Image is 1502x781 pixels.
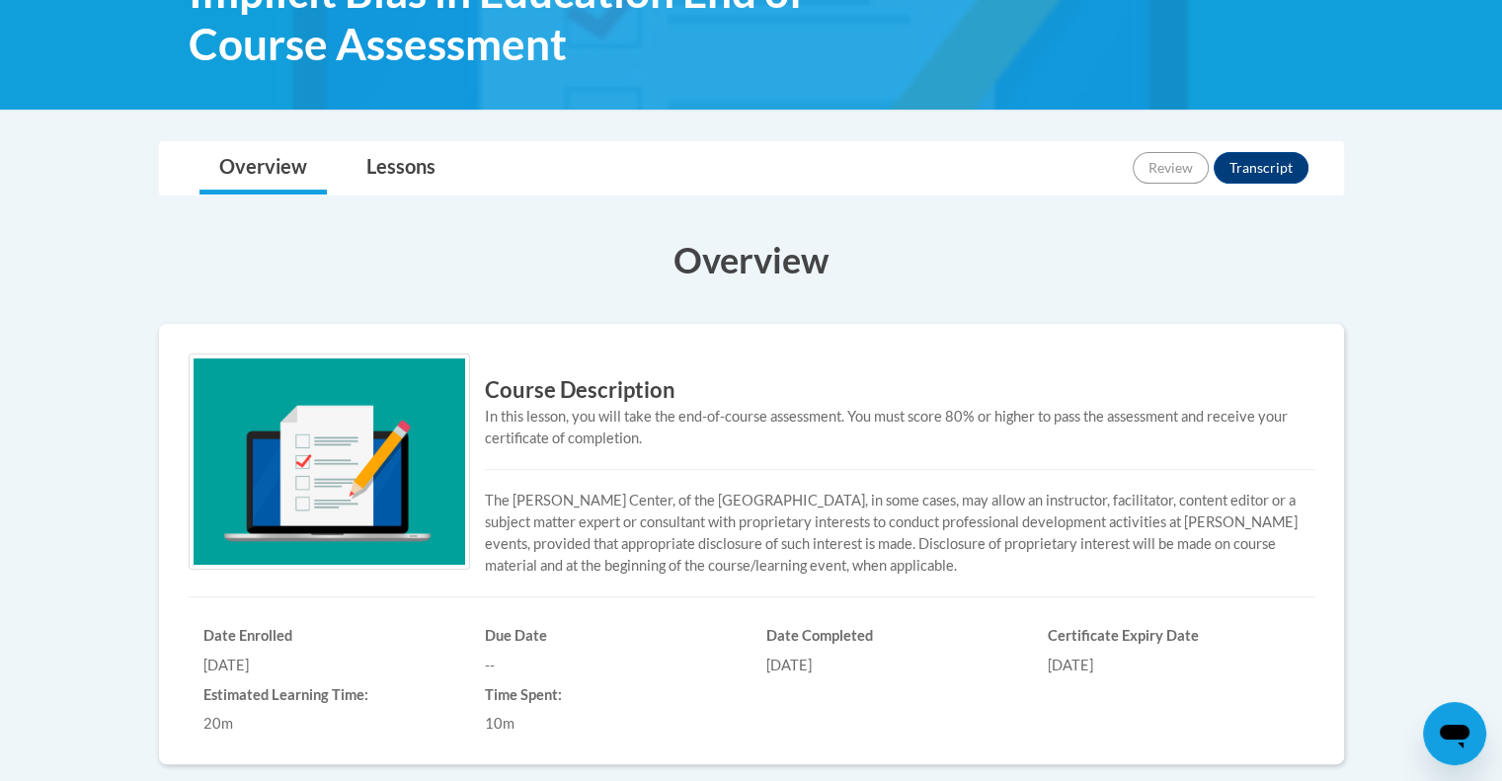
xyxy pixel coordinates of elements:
div: In this lesson, you will take the end-of-course assessment. You must score 80% or higher to pass ... [189,406,1314,449]
div: 10m [485,713,737,735]
button: Review [1133,152,1209,184]
h6: Estimated Learning Time: [203,686,455,704]
p: The [PERSON_NAME] Center, of the [GEOGRAPHIC_DATA], in some cases, may allow an instructor, facil... [189,490,1314,577]
button: Transcript [1214,152,1308,184]
iframe: Button to launch messaging window [1423,702,1486,765]
div: -- [485,655,737,676]
h6: Date Completed [766,627,1018,645]
h3: Course Description [189,375,1314,406]
h6: Due Date [485,627,737,645]
h3: Overview [159,235,1344,284]
h6: Time Spent: [485,686,737,704]
div: [DATE] [1048,655,1300,676]
div: 20m [203,713,455,735]
div: [DATE] [203,655,455,676]
div: [DATE] [766,655,1018,676]
a: Lessons [347,142,455,195]
h6: Certificate Expiry Date [1048,627,1300,645]
a: Overview [199,142,327,195]
h6: Date Enrolled [203,627,455,645]
img: Course logo image [189,353,470,570]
